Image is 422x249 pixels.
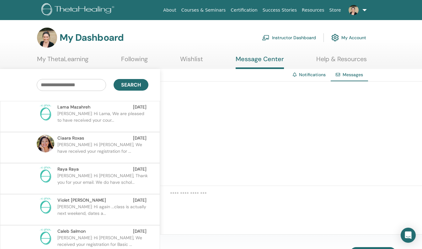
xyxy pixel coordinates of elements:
[57,166,79,172] span: Raya Raya
[57,204,148,222] p: [PERSON_NAME]: Hi again ...class is actually next weekend, dates a...
[37,55,88,67] a: My ThetaLearning
[401,228,416,243] div: Open Intercom Messenger
[260,4,299,16] a: Success Stories
[180,55,203,67] a: Wishlist
[161,4,179,16] a: About
[133,104,147,110] span: [DATE]
[57,110,148,129] p: [PERSON_NAME]: Hi Lama, We are pleased to have received your cour...
[57,228,86,235] span: Caleb Salmon
[179,4,228,16] a: Courses & Seminars
[57,104,90,110] span: Lama Mazahreh
[60,32,124,43] h3: My Dashboard
[236,55,284,69] a: Message Center
[37,104,54,121] img: no-photo.png
[327,4,344,16] a: Store
[57,135,84,141] span: Ciaara Roxas
[121,55,148,67] a: Following
[331,31,366,45] a: My Account
[343,72,363,77] span: Messages
[57,141,148,160] p: [PERSON_NAME]: Hi [PERSON_NAME], We have received your registration for ...
[57,172,148,191] p: [PERSON_NAME]: Hi [PERSON_NAME], Thank you for your email. We do have schol...
[37,166,54,183] img: no-photo.png
[41,3,116,17] img: logo.png
[133,197,147,204] span: [DATE]
[262,35,270,40] img: chalkboard-teacher.svg
[37,28,57,48] img: default.jpg
[37,197,54,215] img: no-photo.png
[133,135,147,141] span: [DATE]
[37,228,54,246] img: no-photo.png
[349,5,359,15] img: default.jpg
[121,82,141,88] span: Search
[114,79,148,91] button: Search
[133,166,147,172] span: [DATE]
[299,72,326,77] a: Notifications
[133,228,147,235] span: [DATE]
[228,4,260,16] a: Certification
[299,4,327,16] a: Resources
[316,55,367,67] a: Help & Resources
[37,135,54,152] img: default.jpg
[57,197,106,204] span: Violet [PERSON_NAME]
[262,31,316,45] a: Instructor Dashboard
[331,32,339,43] img: cog.svg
